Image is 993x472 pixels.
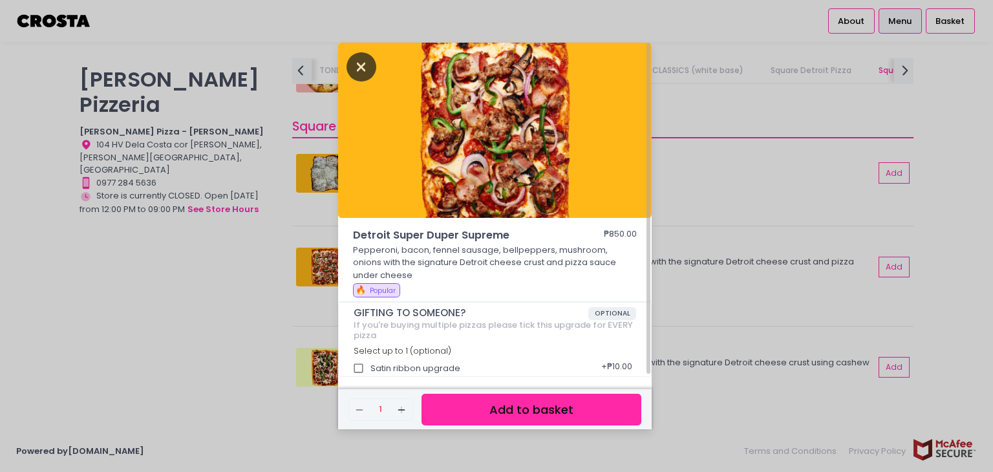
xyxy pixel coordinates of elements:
button: Close [347,59,376,72]
span: Detroit Super Duper Supreme [353,228,566,243]
div: ₱850.00 [604,228,637,243]
button: Add to basket [422,394,641,425]
img: Detroit Super Duper Supreme [338,43,652,219]
span: Select up to 1 (optional) [354,345,451,356]
span: GIFTING TO SOMEONE? [354,307,588,319]
p: Pepperoni, bacon, fennel sausage, bellpeppers, mushroom, onions with the signature Detroit cheese... [353,244,637,282]
div: + ₱10.00 [597,356,636,381]
div: If you're buying multiple pizzas please tick this upgrade for EVERY pizza [354,320,637,340]
span: 🔥 [356,284,366,296]
span: Popular [370,286,396,295]
span: OPTIONAL [588,307,637,320]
